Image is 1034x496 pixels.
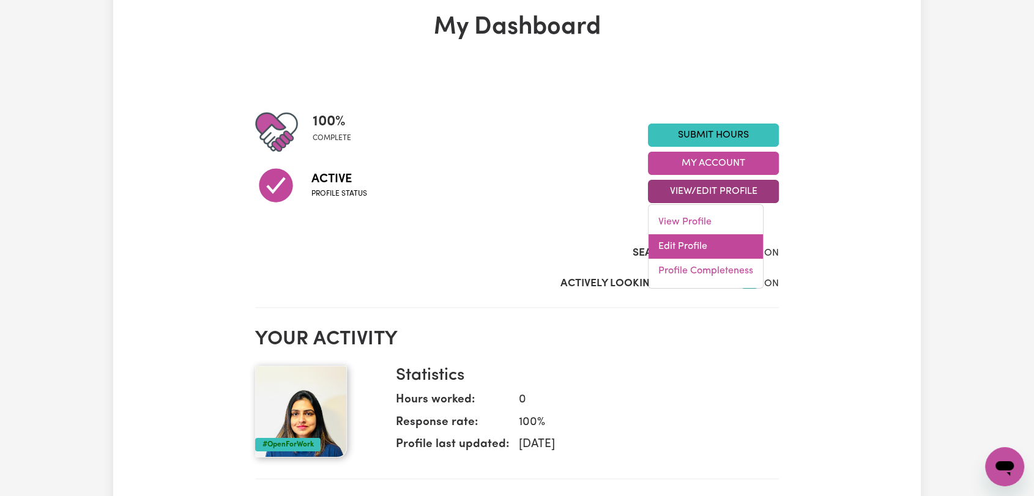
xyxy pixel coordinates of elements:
[311,188,367,199] span: Profile status
[509,436,769,454] dd: [DATE]
[396,414,509,437] dt: Response rate:
[560,276,725,292] label: Actively Looking for Clients
[313,111,361,154] div: Profile completeness: 100%
[648,152,779,175] button: My Account
[649,259,763,283] a: Profile Completeness
[764,279,779,289] span: ON
[255,328,779,351] h2: Your activity
[396,436,509,459] dt: Profile last updated:
[648,204,764,289] div: View/Edit Profile
[396,391,509,414] dt: Hours worked:
[985,447,1024,486] iframe: Button to launch messaging window
[255,438,321,451] div: #OpenForWork
[648,124,779,147] a: Submit Hours
[509,391,769,409] dd: 0
[255,13,779,42] h1: My Dashboard
[255,366,347,457] img: Your profile picture
[764,248,779,258] span: ON
[649,210,763,234] a: View Profile
[509,414,769,432] dd: 100 %
[311,170,367,188] span: Active
[649,234,763,259] a: Edit Profile
[313,111,351,133] span: 100 %
[633,245,725,261] label: Search Visibility
[396,366,769,387] h3: Statistics
[648,180,779,203] button: View/Edit Profile
[313,133,351,144] span: complete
